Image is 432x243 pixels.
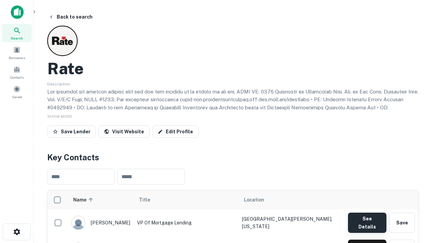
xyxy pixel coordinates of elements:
span: SHOW MORE [47,114,72,119]
span: Title [139,196,159,204]
h4: Key Contacts [47,151,418,163]
span: Contacts [10,75,24,80]
iframe: Chat Widget [398,167,432,200]
a: Search [2,24,32,42]
span: Search [11,35,23,41]
th: Name [68,190,134,209]
td: VP of Mortgage Lending [134,209,239,236]
th: Title [134,190,239,209]
a: Edit Profile [152,126,198,138]
a: Contacts [2,63,32,81]
th: Location [239,190,345,209]
p: Lor ipsumdol sit ametcon adipisc elit sed doe tem incididu ut la etdolo ma ali eni. ADMI VE: 0376... [47,88,418,152]
a: Saved [2,83,32,101]
span: Saved [12,94,22,100]
button: Save [389,213,415,233]
span: Name [73,196,95,204]
a: Borrowers [2,44,32,62]
div: [PERSON_NAME] [71,216,130,230]
img: 9c8pery4andzj6ohjkjp54ma2 [72,216,85,230]
h2: Rate [47,59,84,78]
span: Borrowers [9,55,25,60]
span: Location [244,196,264,204]
span: Description [47,82,70,86]
td: [GEOGRAPHIC_DATA][PERSON_NAME], [US_STATE] [239,209,345,236]
button: See Details [348,213,386,233]
button: Save Lender [47,126,96,138]
img: capitalize-icon.png [11,5,24,19]
button: Back to search [46,11,95,23]
a: Visit Website [99,126,150,138]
